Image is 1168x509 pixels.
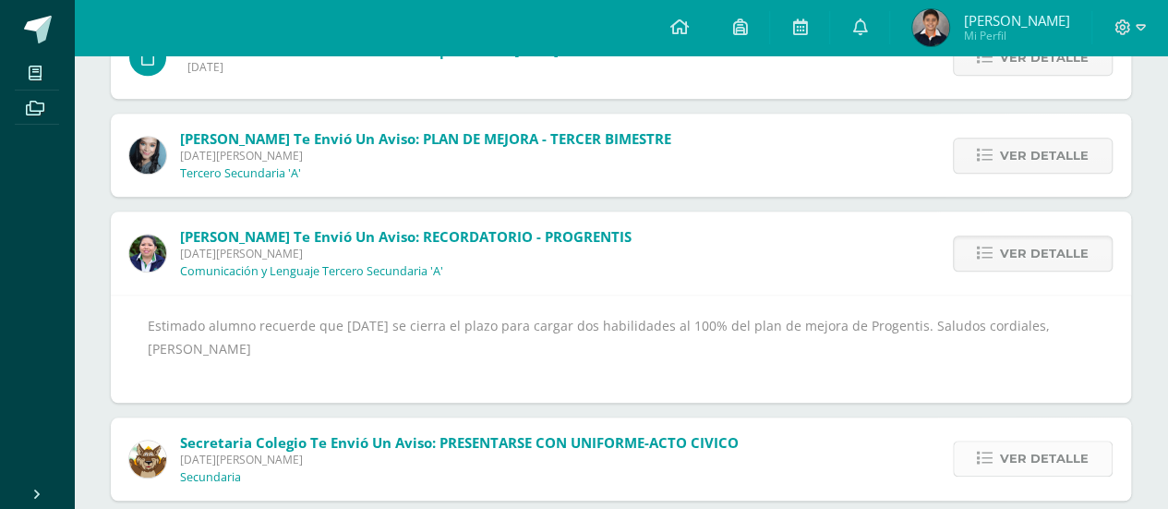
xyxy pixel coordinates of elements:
[180,246,632,261] span: [DATE][PERSON_NAME]
[129,441,166,478] img: 88204d84f18fc6c6b2f69a940364e214.png
[187,59,559,75] span: [DATE]
[129,235,166,272] img: 7c69af67f35011c215e125924d43341a.png
[1000,41,1089,75] span: Ver detalle
[180,452,739,467] span: [DATE][PERSON_NAME]
[1000,442,1089,476] span: Ver detalle
[180,166,301,181] p: Tercero Secundaria 'A'
[912,9,949,46] img: ca4d35f83694f177a1b6820383161a0a.png
[148,314,1094,384] div: Estimado alumno recuerde que [DATE] se cierra el plazo para cargar dos habilidades al 100% del pl...
[180,264,443,279] p: Comunicación y Lenguaje Tercero Secundaria 'A'
[129,137,166,174] img: 6f21a0d63d717e8a6ba66bf9a4515893.png
[1000,236,1089,271] span: Ver detalle
[1000,139,1089,173] span: Ver detalle
[963,11,1069,30] span: [PERSON_NAME]
[180,433,739,452] span: Secretaria Colegio te envió un aviso: PRESENTARSE CON UNIFORME-ACTO CIVICO
[180,227,632,246] span: [PERSON_NAME] te envió un aviso: RECORDATORIO - PROGRENTIS
[180,470,241,485] p: Secundaria
[180,148,671,164] span: [DATE][PERSON_NAME]
[180,129,671,148] span: [PERSON_NAME] te envió un aviso: PLAN DE MEJORA - TERCER BIMESTRE
[963,28,1069,43] span: Mi Perfil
